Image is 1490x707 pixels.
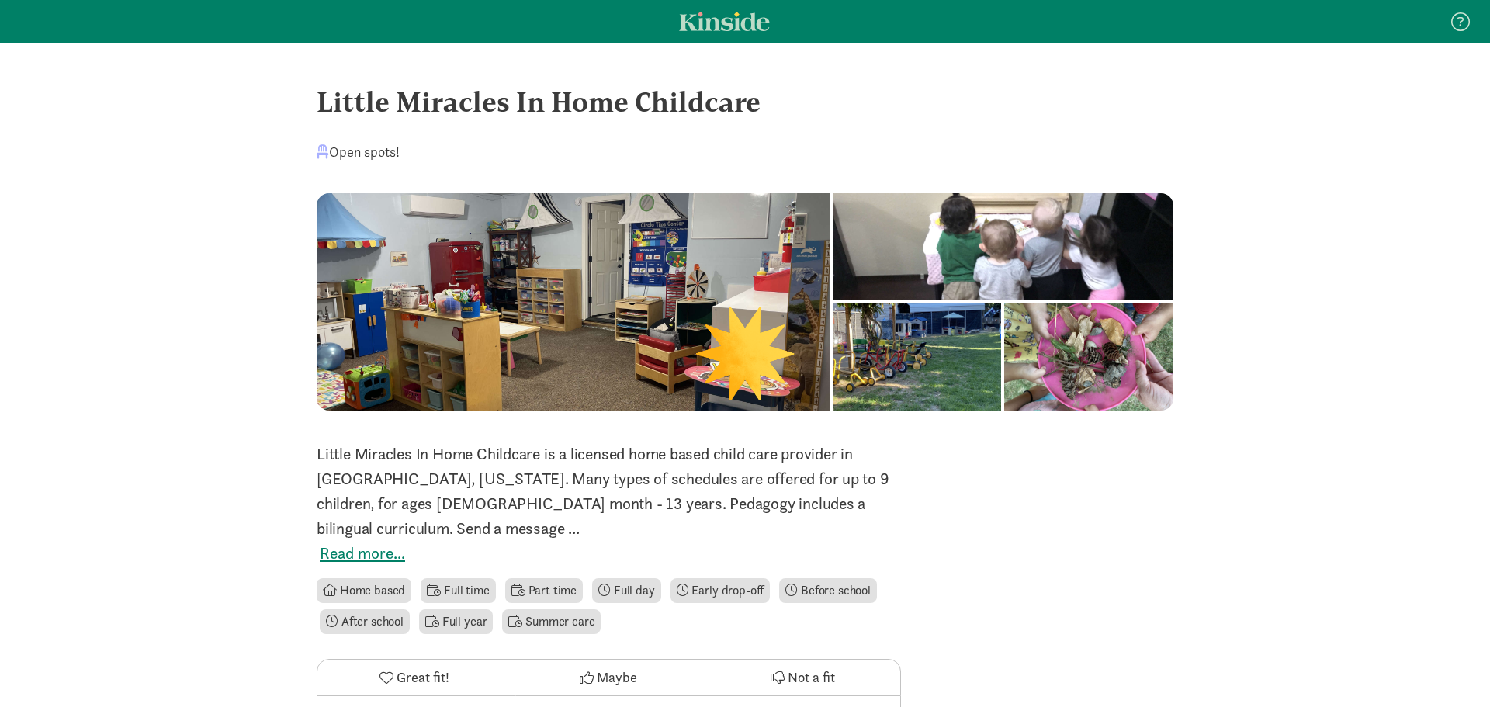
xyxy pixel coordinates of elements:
div: Little Miracles In Home Childcare [317,81,1173,123]
li: Part time [505,578,583,603]
li: After school [320,609,410,634]
div: Little Miracles In Home Childcare is a licensed home based child care provider in [GEOGRAPHIC_DAT... [317,442,901,541]
span: Not a fit [788,667,835,688]
span: Great fit! [397,667,449,688]
li: Full day [592,578,661,603]
li: Summer care [502,609,601,634]
li: Before school [779,578,877,603]
button: Not a fit [706,660,900,695]
button: Maybe [511,660,705,695]
li: Home based [317,578,411,603]
span: Maybe [597,667,637,688]
li: Early drop-off [670,578,771,603]
div: Open spots! [317,141,400,162]
li: Full year [419,609,493,634]
button: Great fit! [317,660,511,695]
a: Kinside [679,12,770,31]
li: Full time [421,578,495,603]
button: Read more... [320,541,405,566]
